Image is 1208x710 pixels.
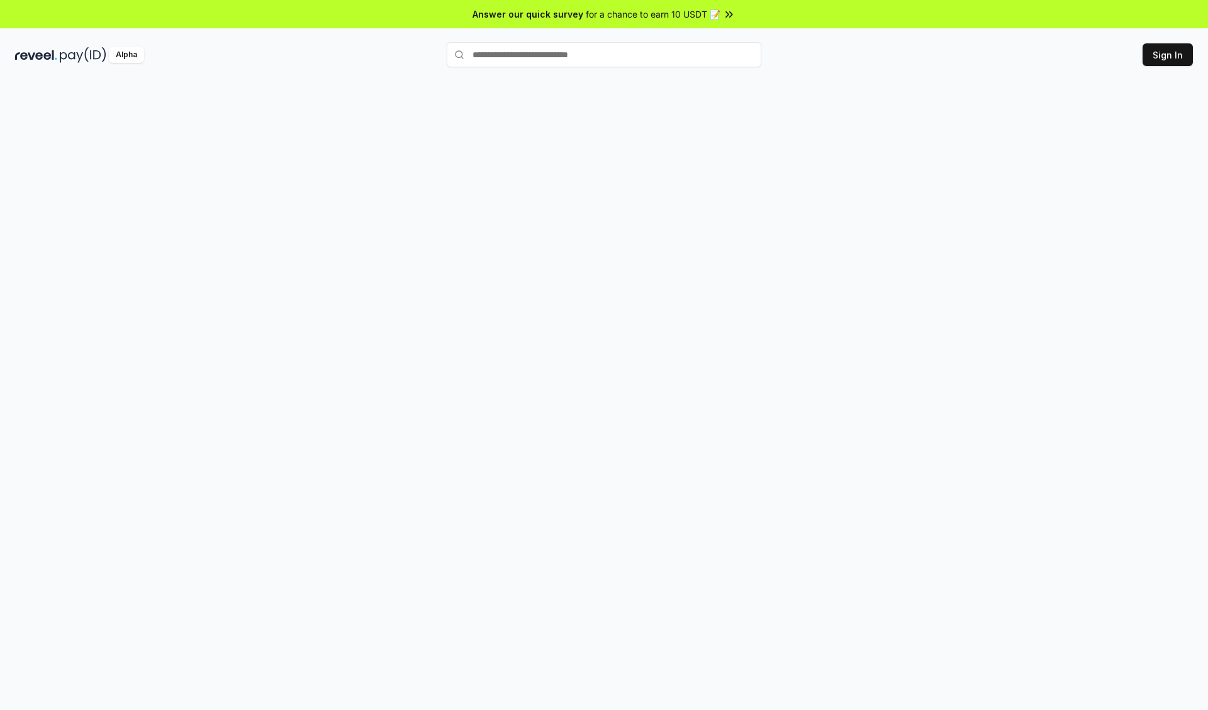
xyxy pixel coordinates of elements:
div: Alpha [109,47,144,63]
button: Sign In [1143,43,1193,66]
img: pay_id [60,47,106,63]
span: Answer our quick survey [473,8,583,21]
span: for a chance to earn 10 USDT 📝 [586,8,720,21]
img: reveel_dark [15,47,57,63]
